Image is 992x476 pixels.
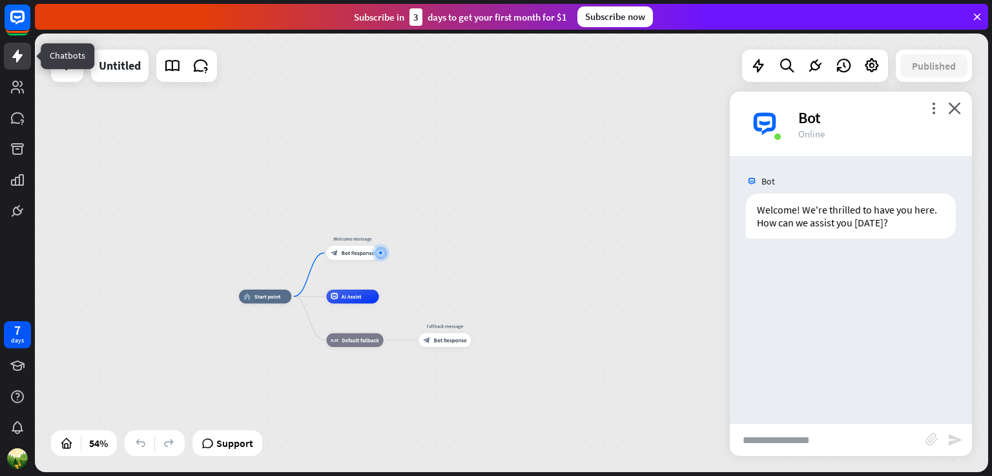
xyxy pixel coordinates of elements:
span: Start point [254,293,281,300]
i: block_bot_response [423,337,430,344]
i: home_2 [243,293,251,300]
div: Untitled [99,50,141,82]
div: 7 [14,324,21,336]
span: Bot Response [434,337,467,344]
span: AI Assist [342,293,362,300]
div: Subscribe now [577,6,653,27]
i: block_bot_response [331,250,338,257]
div: 3 [409,8,422,26]
span: Bot Response [342,250,375,257]
span: Support [216,433,253,453]
div: Welcome message [321,235,384,243]
div: Subscribe in days to get your first month for $1 [354,8,567,26]
a: 7 days [4,321,31,348]
iframe: LiveChat chat widget [739,15,992,476]
div: Fallback message [413,322,476,330]
span: Default fallback [342,337,378,344]
div: 54% [85,433,112,453]
i: block_fallback [331,337,338,344]
div: days [11,336,24,345]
